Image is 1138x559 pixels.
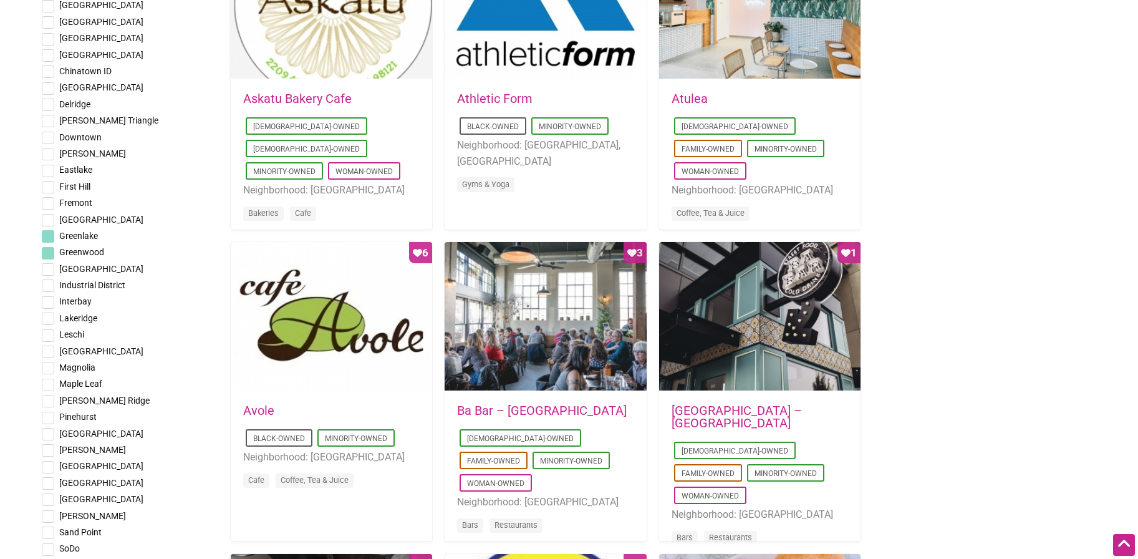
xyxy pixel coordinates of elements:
[59,66,112,76] span: Chinatown ID
[677,533,693,542] a: Bars
[295,208,311,218] a: Cafe
[243,91,352,106] a: Askatu Bakery Cafe
[253,145,360,153] a: [DEMOGRAPHIC_DATA]-Owned
[59,33,143,43] span: [GEOGRAPHIC_DATA]
[59,99,90,109] span: Delridge
[281,475,349,485] a: Coffee, Tea & Juice
[253,122,360,131] a: [DEMOGRAPHIC_DATA]-Owned
[59,511,126,521] span: [PERSON_NAME]
[682,167,739,176] a: Woman-Owned
[59,182,90,192] span: First Hill
[59,198,92,208] span: Fremont
[59,115,158,125] span: [PERSON_NAME] Triangle
[462,180,509,189] a: Gyms & Yoga
[59,132,102,142] span: Downtown
[755,469,817,478] a: Minority-Owned
[59,429,143,439] span: [GEOGRAPHIC_DATA]
[59,329,84,339] span: Leschi
[59,296,92,306] span: Interbay
[457,137,634,169] li: Neighborhood: [GEOGRAPHIC_DATA], [GEOGRAPHIC_DATA]
[755,145,817,153] a: Minority-Owned
[682,469,735,478] a: Family-Owned
[59,280,125,290] span: Industrial District
[59,264,143,274] span: [GEOGRAPHIC_DATA]
[243,403,274,418] a: Avole
[59,527,102,537] span: Sand Point
[59,165,92,175] span: Eastlake
[59,231,98,241] span: Greenlake
[253,434,305,443] a: Black-Owned
[59,445,126,455] span: [PERSON_NAME]
[59,82,143,92] span: [GEOGRAPHIC_DATA]
[467,479,524,488] a: Woman-Owned
[59,50,143,60] span: [GEOGRAPHIC_DATA]
[682,492,739,500] a: Woman-Owned
[467,457,520,465] a: Family-Owned
[59,148,126,158] span: [PERSON_NAME]
[59,412,97,422] span: Pinehurst
[248,475,264,485] a: Cafe
[59,379,102,389] span: Maple Leaf
[59,247,104,257] span: Greenwood
[59,543,80,553] span: SoDo
[677,208,745,218] a: Coffee, Tea & Juice
[467,122,519,131] a: Black-Owned
[709,533,752,542] a: Restaurants
[457,403,627,418] a: Ba Bar – [GEOGRAPHIC_DATA]
[467,434,574,443] a: [DEMOGRAPHIC_DATA]-Owned
[462,520,478,530] a: Bars
[682,122,788,131] a: [DEMOGRAPHIC_DATA]-Owned
[682,447,788,455] a: [DEMOGRAPHIC_DATA]-Owned
[672,182,848,198] li: Neighborhood: [GEOGRAPHIC_DATA]
[59,346,143,356] span: [GEOGRAPHIC_DATA]
[253,167,316,176] a: Minority-Owned
[682,145,735,153] a: Family-Owned
[457,494,634,510] li: Neighborhood: [GEOGRAPHIC_DATA]
[335,167,393,176] a: Woman-Owned
[59,362,95,372] span: Magnolia
[59,396,150,406] span: [PERSON_NAME] Ridge
[325,434,387,443] a: Minority-Owned
[1113,534,1135,556] div: Scroll Back to Top
[243,182,420,198] li: Neighborhood: [GEOGRAPHIC_DATA]
[672,507,848,523] li: Neighborhood: [GEOGRAPHIC_DATA]
[540,457,602,465] a: Minority-Owned
[494,520,538,530] a: Restaurants
[672,403,802,430] a: [GEOGRAPHIC_DATA] – [GEOGRAPHIC_DATA]
[539,122,601,131] a: Minority-Owned
[457,91,533,106] a: Athletic Form
[248,208,279,218] a: Bakeries
[672,91,708,106] a: Atulea
[243,449,420,465] li: Neighborhood: [GEOGRAPHIC_DATA]
[59,215,143,225] span: [GEOGRAPHIC_DATA]
[59,17,143,27] span: [GEOGRAPHIC_DATA]
[59,461,143,471] span: [GEOGRAPHIC_DATA]
[59,478,143,488] span: [GEOGRAPHIC_DATA]
[59,313,97,323] span: Lakeridge
[59,494,143,504] span: [GEOGRAPHIC_DATA]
